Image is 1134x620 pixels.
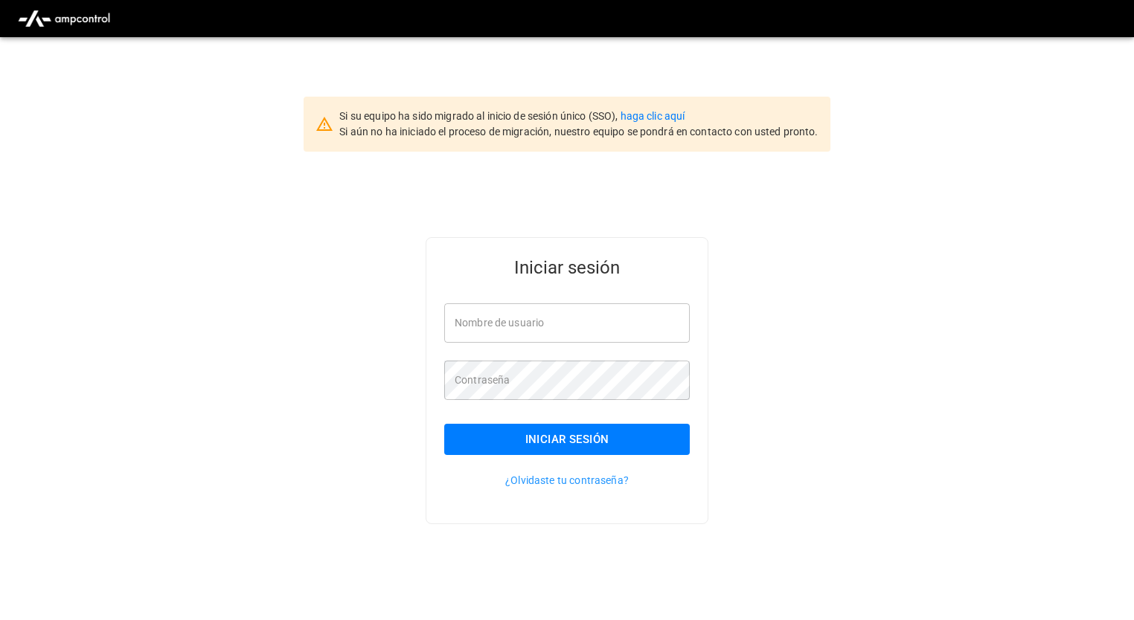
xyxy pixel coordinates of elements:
[339,110,620,122] span: Si su equipo ha sido migrado al inicio de sesión único (SSO),
[339,126,818,138] span: Si aún no ha iniciado el proceso de migración, nuestro equipo se pondrá en contacto con usted pro...
[444,473,690,488] p: ¿Olvidaste tu contraseña?
[621,110,685,122] a: haga clic aquí
[444,256,690,280] h5: Iniciar sesión
[444,424,690,455] button: Iniciar sesión
[12,4,116,33] img: ampcontrol.io logo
